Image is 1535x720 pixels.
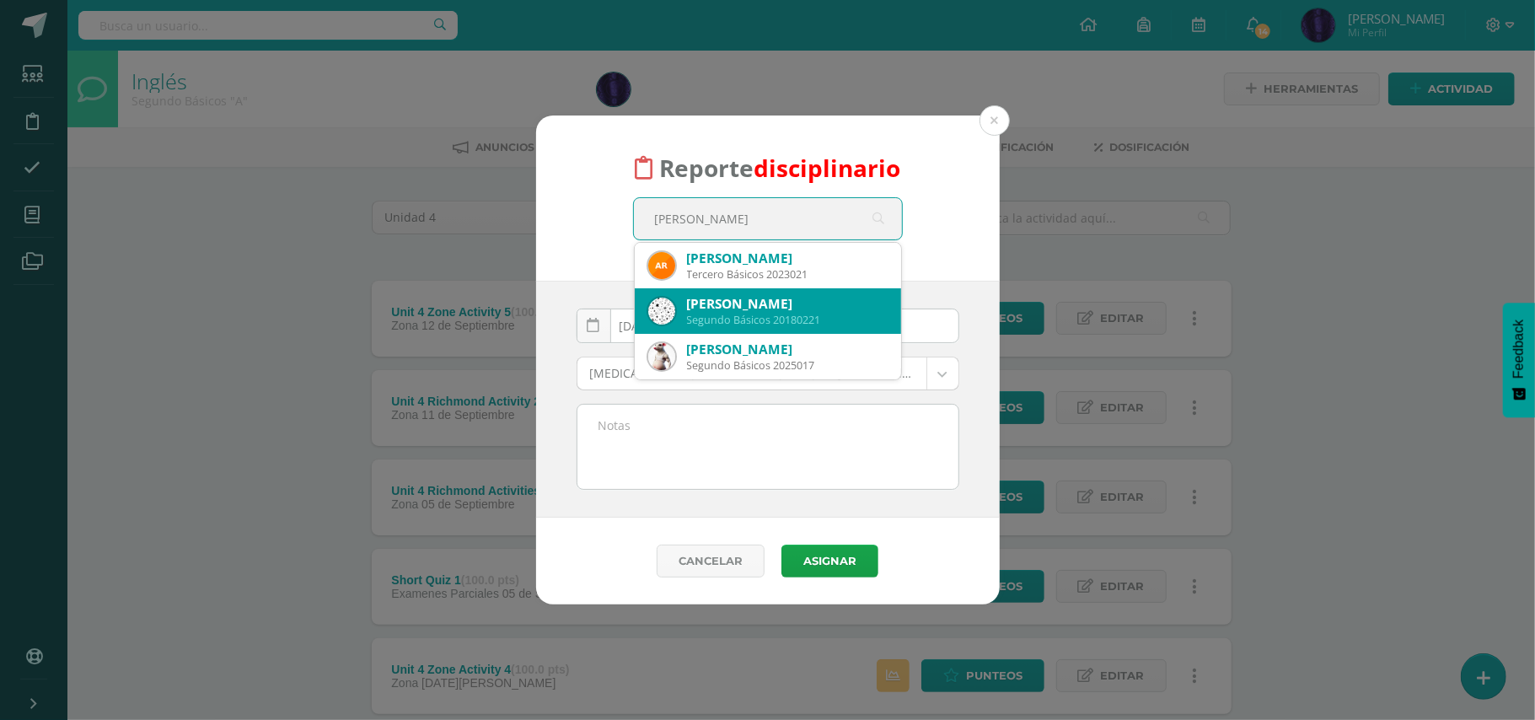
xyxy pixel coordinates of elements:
span: Reporte [659,152,900,184]
button: Asignar [781,545,878,578]
a: [MEDICAL_DATA] que atenten los principios jurídicos, dentro o fuera del centro educativo. [577,357,958,390]
span: Feedback [1511,320,1527,379]
div: Segundo Básicos 2025017 [687,358,888,373]
div: Tercero Básicos 2023021 [687,267,888,282]
img: 86ba34b4462e245aa7495bdb45b1f922.png [648,343,675,370]
div: [PERSON_NAME] [687,295,888,313]
button: Feedback - Mostrar encuesta [1503,303,1535,417]
a: Cancelar [657,545,765,578]
span: [MEDICAL_DATA] que atenten los principios jurídicos, dentro o fuera del centro educativo. [590,357,914,390]
div: [PERSON_NAME] [687,250,888,267]
div: Segundo Básicos 20180221 [687,313,888,327]
img: 1b8f44602b6039d5df3e61ab106562c8.png [648,298,675,325]
div: [PERSON_NAME] [687,341,888,358]
font: disciplinario [754,152,900,184]
img: 69a6c868f699da98c9ccfd5bdc4db2c4.png [648,252,675,279]
input: Busca un estudiante aquí... [634,198,902,239]
button: Close (Esc) [980,105,1010,136]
